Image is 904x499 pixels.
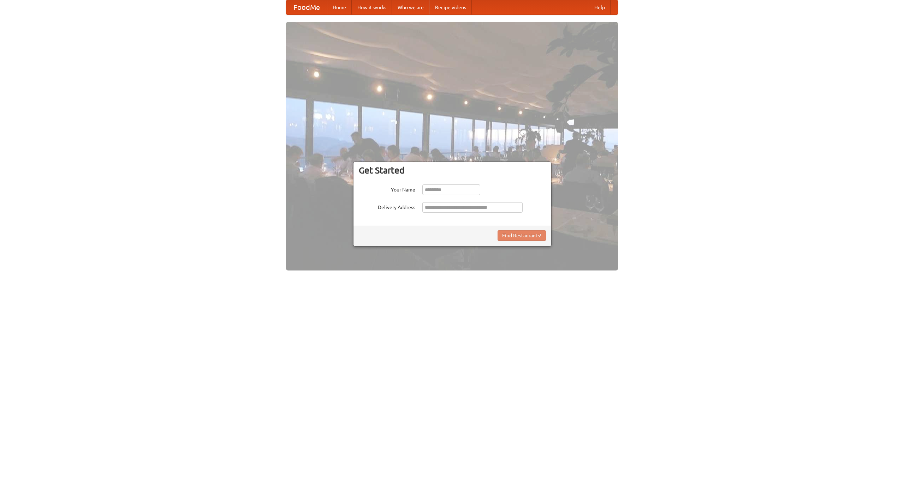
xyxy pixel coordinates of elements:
a: Recipe videos [429,0,472,14]
a: Who we are [392,0,429,14]
a: FoodMe [286,0,327,14]
a: Help [589,0,611,14]
a: Home [327,0,352,14]
label: Delivery Address [359,202,415,211]
a: How it works [352,0,392,14]
button: Find Restaurants! [498,230,546,241]
label: Your Name [359,184,415,193]
h3: Get Started [359,165,546,176]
